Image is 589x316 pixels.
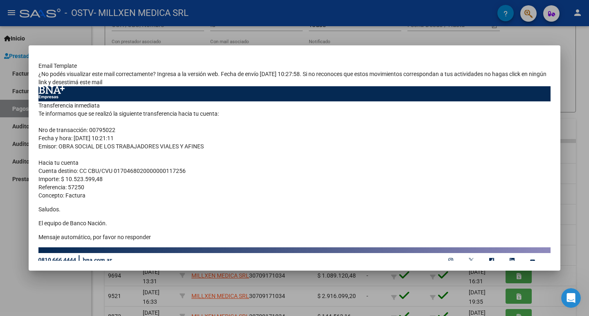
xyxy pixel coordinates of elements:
img: linkedin de banco nación [510,258,515,263]
img: Banco nación [38,86,65,99]
img: youtube de banco nación [530,260,535,263]
td: Transferencia inmediata Te informamos que se realizó la siguiente transferencia hacia tu cuenta: ... [38,101,551,247]
img: twitter de banco nación [469,258,474,263]
p: El equipo de Banco Nación. [38,219,551,227]
img: Numero de atencion 08106664444 o web www.bna.com.ar [38,255,112,264]
img: instagram de banco nación [448,258,453,263]
p: Mensaje automático, por favor no responder [38,233,551,241]
img: facebook de banco nación [489,258,494,263]
div: Email Template [38,62,551,283]
iframe: Intercom live chat [561,288,581,308]
p: Saludos. [38,205,551,213]
td: ¿No podés visualizar este mail correctamente? Ingresa a la versión web. Fecha de envío [DATE] 10:... [38,70,551,86]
